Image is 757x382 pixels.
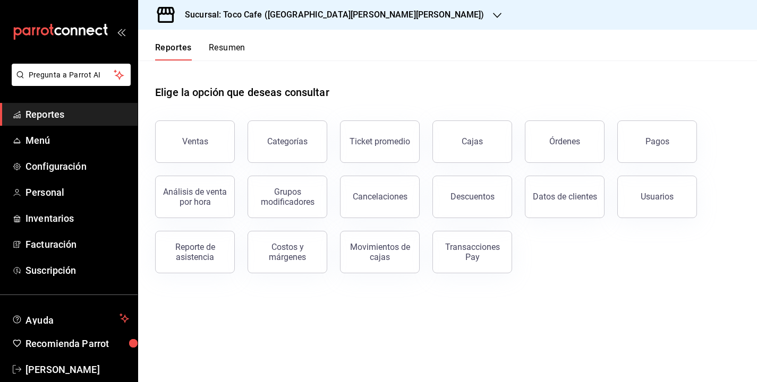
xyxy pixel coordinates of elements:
[25,211,129,225] span: Inventarios
[353,192,407,202] div: Cancelaciones
[25,107,129,121] span: Reportes
[432,231,512,273] button: Transacciones Pay
[641,192,674,202] div: Usuarios
[155,176,235,218] button: Análisis de venta por hora
[25,159,129,173] span: Configuración
[155,42,192,60] button: Reportes
[549,136,580,146] div: Órdenes
[25,185,129,199] span: Personal
[340,231,420,273] button: Movimientos de cajas
[533,192,597,202] div: Datos de clientes
[462,135,483,148] div: Cajas
[155,120,235,163] button: Ventas
[209,42,245,60] button: Resumen
[645,136,669,146] div: Pagos
[525,120,605,163] button: Órdenes
[25,336,129,351] span: Recomienda Parrot
[432,120,512,163] a: Cajas
[25,263,129,277] span: Suscripción
[248,120,327,163] button: Categorías
[25,362,129,377] span: [PERSON_NAME]
[117,28,125,36] button: open_drawer_menu
[155,42,245,60] div: navigation tabs
[162,187,228,207] div: Análisis de venta por hora
[25,237,129,251] span: Facturación
[155,84,329,100] h1: Elige la opción que deseas consultar
[340,176,420,218] button: Cancelaciones
[254,187,320,207] div: Grupos modificadores
[350,136,410,146] div: Ticket promedio
[248,231,327,273] button: Costos y márgenes
[340,120,420,163] button: Ticket promedio
[267,136,308,146] div: Categorías
[432,176,512,218] button: Descuentos
[182,136,208,146] div: Ventas
[155,231,235,273] button: Reporte de asistencia
[617,176,697,218] button: Usuarios
[450,192,495,202] div: Descuentos
[176,8,484,21] h3: Sucursal: Toco Cafe ([GEOGRAPHIC_DATA][PERSON_NAME][PERSON_NAME])
[347,242,413,262] div: Movimientos de cajas
[25,312,115,325] span: Ayuda
[617,120,697,163] button: Pagos
[7,77,131,88] a: Pregunta a Parrot AI
[162,242,228,262] div: Reporte de asistencia
[25,133,129,147] span: Menú
[254,242,320,262] div: Costos y márgenes
[29,70,114,81] span: Pregunta a Parrot AI
[12,64,131,86] button: Pregunta a Parrot AI
[248,176,327,218] button: Grupos modificadores
[525,176,605,218] button: Datos de clientes
[439,242,505,262] div: Transacciones Pay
